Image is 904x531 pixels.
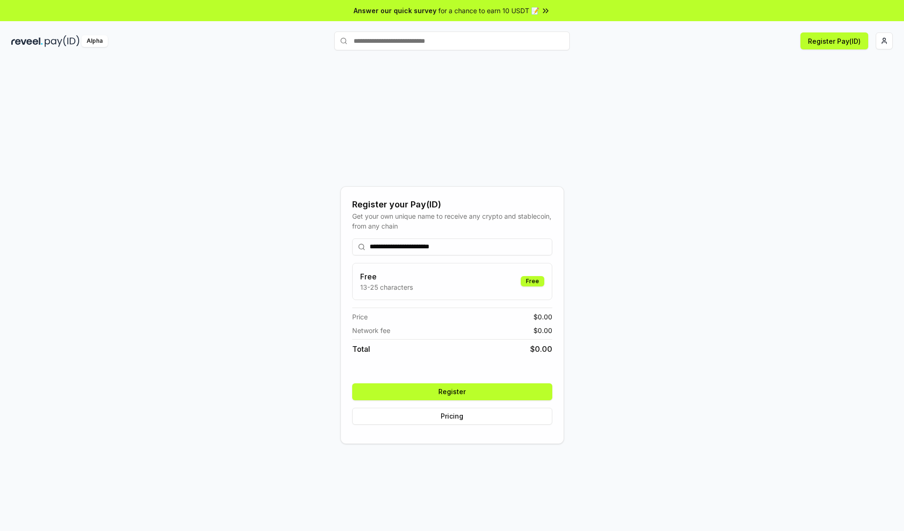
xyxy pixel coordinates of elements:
[521,276,544,286] div: Free
[360,271,413,282] h3: Free
[438,6,539,16] span: for a chance to earn 10 USDT 📝
[352,312,368,322] span: Price
[45,35,80,47] img: pay_id
[352,198,552,211] div: Register your Pay(ID)
[533,325,552,335] span: $ 0.00
[352,383,552,400] button: Register
[352,343,370,355] span: Total
[11,35,43,47] img: reveel_dark
[354,6,436,16] span: Answer our quick survey
[360,282,413,292] p: 13-25 characters
[352,325,390,335] span: Network fee
[533,312,552,322] span: $ 0.00
[352,211,552,231] div: Get your own unique name to receive any crypto and stablecoin, from any chain
[352,408,552,425] button: Pricing
[800,32,868,49] button: Register Pay(ID)
[530,343,552,355] span: $ 0.00
[81,35,108,47] div: Alpha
